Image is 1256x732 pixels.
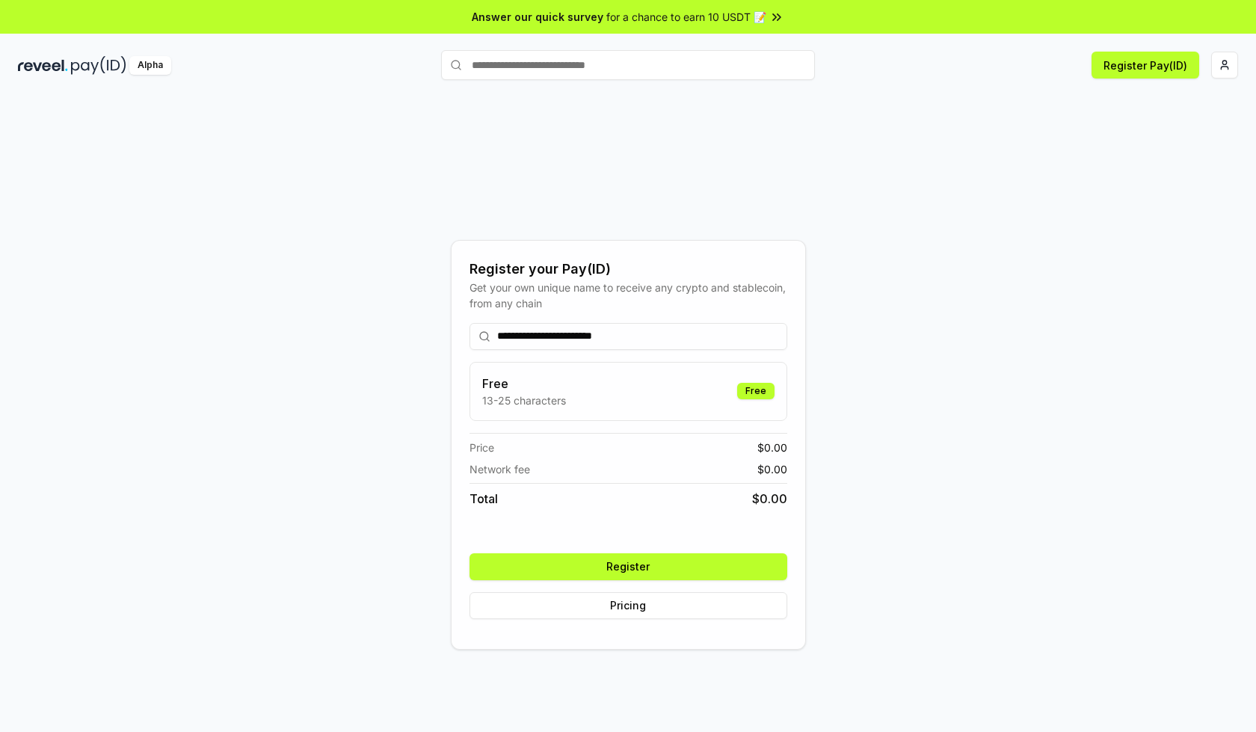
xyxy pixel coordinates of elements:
span: Answer our quick survey [472,9,603,25]
div: Register your Pay(ID) [470,259,787,280]
span: Price [470,440,494,455]
button: Register Pay(ID) [1092,52,1199,79]
span: $ 0.00 [757,461,787,477]
img: reveel_dark [18,56,68,75]
button: Pricing [470,592,787,619]
p: 13-25 characters [482,393,566,408]
div: Get your own unique name to receive any crypto and stablecoin, from any chain [470,280,787,311]
img: pay_id [71,56,126,75]
span: $ 0.00 [752,490,787,508]
span: Total [470,490,498,508]
span: $ 0.00 [757,440,787,455]
button: Register [470,553,787,580]
h3: Free [482,375,566,393]
div: Alpha [129,56,171,75]
span: Network fee [470,461,530,477]
div: Free [737,383,775,399]
span: for a chance to earn 10 USDT 📝 [606,9,766,25]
